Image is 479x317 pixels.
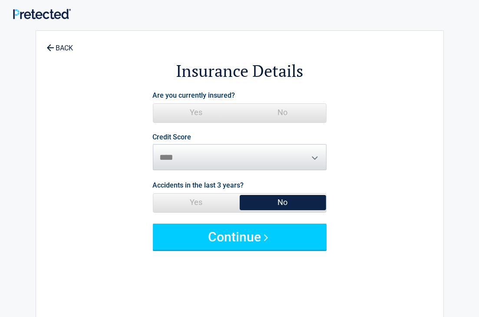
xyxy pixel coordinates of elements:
[84,60,396,82] h2: Insurance Details
[153,89,235,101] label: Are you currently insured?
[240,194,326,211] span: No
[13,9,71,19] img: Main Logo
[153,224,327,250] button: Continue
[45,36,75,52] a: BACK
[153,104,240,121] span: Yes
[240,104,326,121] span: No
[153,194,240,211] span: Yes
[153,134,192,141] label: Credit Score
[153,179,244,191] label: Accidents in the last 3 years?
